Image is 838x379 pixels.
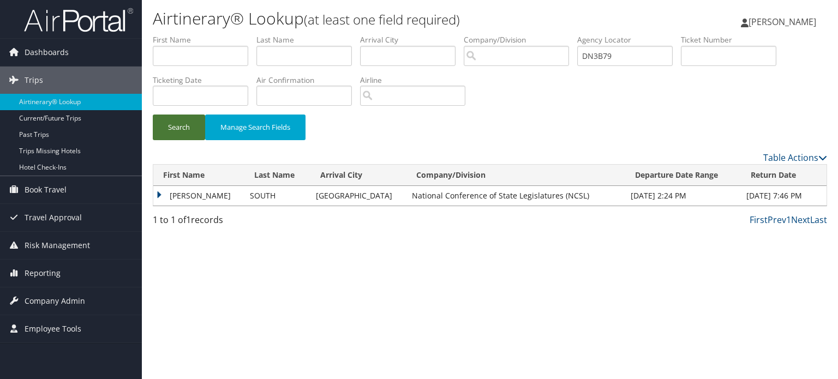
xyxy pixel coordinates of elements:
[25,232,90,259] span: Risk Management
[750,214,768,226] a: First
[625,165,741,186] th: Departure Date Range: activate to sort column ascending
[741,165,827,186] th: Return Date: activate to sort column ascending
[25,67,43,94] span: Trips
[741,186,827,206] td: [DATE] 7:46 PM
[153,34,256,45] label: First Name
[810,214,827,226] a: Last
[256,34,360,45] label: Last Name
[153,7,602,30] h1: Airtinerary® Lookup
[681,34,785,45] label: Ticket Number
[464,34,577,45] label: Company/Division
[244,165,310,186] th: Last Name: activate to sort column ascending
[763,152,827,164] a: Table Actions
[153,115,205,140] button: Search
[791,214,810,226] a: Next
[24,7,133,33] img: airportal-logo.png
[310,186,406,206] td: [GEOGRAPHIC_DATA]
[256,75,360,86] label: Air Confirmation
[360,75,474,86] label: Airline
[153,213,309,232] div: 1 to 1 of records
[25,39,69,66] span: Dashboards
[406,186,625,206] td: National Conference of State Legislatures (NCSL)
[153,75,256,86] label: Ticketing Date
[406,165,625,186] th: Company/Division
[25,260,61,287] span: Reporting
[153,165,244,186] th: First Name: activate to sort column descending
[310,165,406,186] th: Arrival City: activate to sort column ascending
[186,214,191,226] span: 1
[625,186,741,206] td: [DATE] 2:24 PM
[304,10,460,28] small: (at least one field required)
[25,204,82,231] span: Travel Approval
[749,16,816,28] span: [PERSON_NAME]
[741,5,827,38] a: [PERSON_NAME]
[360,34,464,45] label: Arrival City
[153,186,244,206] td: [PERSON_NAME]
[786,214,791,226] a: 1
[25,287,85,315] span: Company Admin
[25,315,81,342] span: Employee Tools
[577,34,681,45] label: Agency Locator
[25,176,67,203] span: Book Travel
[205,115,306,140] button: Manage Search Fields
[768,214,786,226] a: Prev
[244,186,310,206] td: SOUTH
